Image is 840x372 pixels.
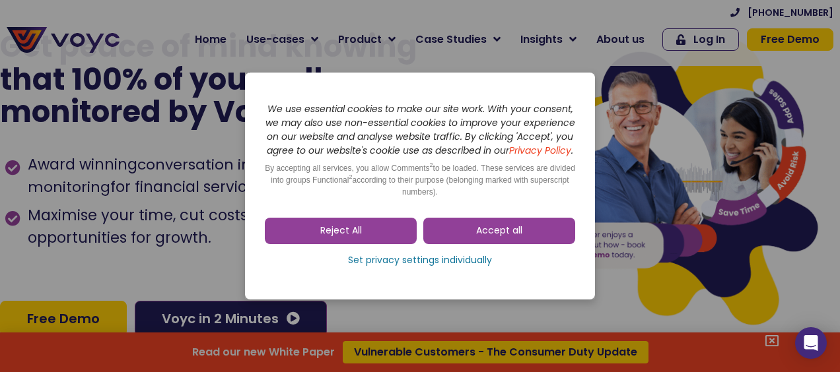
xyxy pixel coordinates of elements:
[423,218,575,244] a: Accept all
[430,162,433,168] sup: 2
[348,254,492,267] span: Set privacy settings individually
[320,224,362,237] span: Reject All
[265,102,575,157] i: We use essential cookies to make our site work. With your consent, we may also use non-essential ...
[795,327,827,359] div: Open Intercom Messenger
[265,251,575,270] a: Set privacy settings individually
[265,218,417,244] a: Reject All
[349,173,352,180] sup: 2
[476,224,522,237] span: Accept all
[265,164,575,197] span: By accepting all services, you allow Comments to be loaded. These services are divided into group...
[509,144,571,157] a: Privacy Policy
